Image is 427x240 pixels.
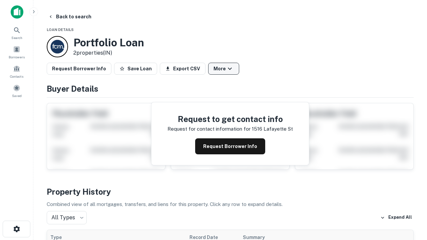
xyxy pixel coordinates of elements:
a: Saved [2,82,31,100]
p: Request for contact information for [167,125,251,133]
button: Back to search [45,11,94,23]
button: Expand All [379,213,414,223]
button: Export CSV [160,63,205,75]
span: Loan Details [47,28,74,32]
button: Request Borrower Info [47,63,111,75]
button: More [208,63,239,75]
p: 2 properties (IN) [73,49,144,57]
a: Contacts [2,62,31,80]
a: Borrowers [2,43,31,61]
span: Saved [12,93,22,98]
h3: Portfolio Loan [73,36,144,49]
span: Contacts [10,74,23,79]
button: Save Loan [114,63,157,75]
div: All Types [47,211,87,224]
a: Search [2,24,31,42]
button: Request Borrower Info [195,138,265,154]
span: Borrowers [9,54,25,60]
iframe: Chat Widget [394,165,427,197]
h4: Property History [47,186,414,198]
h4: Request to get contact info [167,113,293,125]
p: Combined view of all mortgages, transfers, and liens for this property. Click any row to expand d... [47,200,414,208]
span: Search [11,35,22,40]
p: 1516 lafayette st [252,125,293,133]
h4: Buyer Details [47,83,414,95]
img: capitalize-icon.png [11,5,23,19]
